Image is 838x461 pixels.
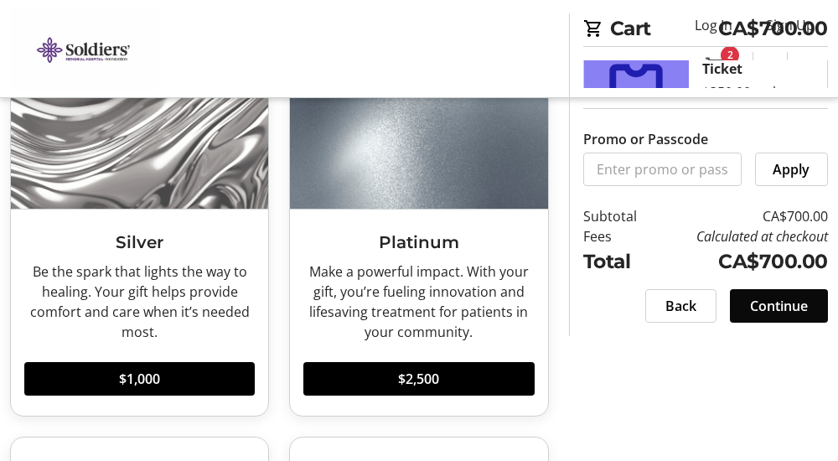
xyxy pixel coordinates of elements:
button: $1,000 [24,362,255,396]
button: Log In [681,12,746,39]
div: $350.00 each [702,82,781,102]
span: Continue [750,296,808,316]
td: CA$700.00 [654,246,828,276]
span: Back [665,296,696,316]
img: Orillia Soldiers' Memorial Hospital Foundation's Logo [10,7,159,91]
button: $2,500 [303,362,534,396]
input: Enter promo or passcode [583,153,742,186]
button: Back [645,289,716,323]
label: Promo or Passcode [583,129,708,149]
span: CA$700.00 [718,13,828,43]
td: Total [583,246,654,276]
td: CA$700.00 [654,206,828,226]
button: Sign Up [753,12,828,39]
span: Apply [773,159,810,179]
h2: Cart [583,13,828,47]
img: Platinum [290,64,547,209]
button: Continue [730,289,828,323]
span: $1,000 [119,369,160,389]
div: Make a powerful impact. With your gift, you’re fueling innovation and lifesaving treatment for pa... [303,262,534,342]
span: $2,500 [398,369,439,389]
button: Apply [755,153,828,186]
div: Be the spark that lights the way to healing. Your gift helps provide comfort and care when it’s n... [24,262,255,342]
td: Calculated at checkout [654,226,828,246]
h3: Silver [24,230,255,255]
td: Fees [583,226,654,246]
h3: Platinum [303,230,534,255]
img: Silver [11,64,268,209]
td: Subtotal [583,206,654,226]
